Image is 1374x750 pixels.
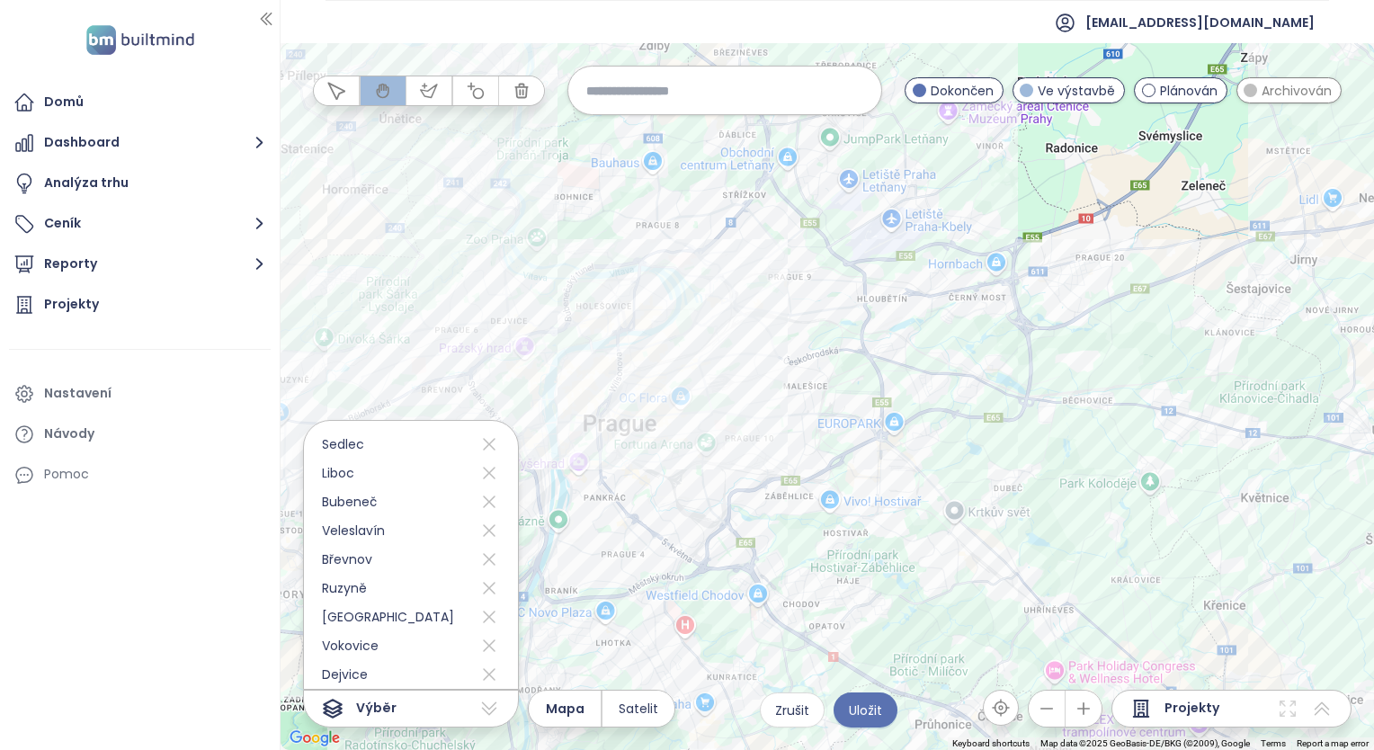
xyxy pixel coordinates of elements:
span: Archivován [1262,81,1332,101]
span: Vokovice [304,631,379,660]
img: logo [81,22,200,58]
span: Projekty [1164,698,1219,719]
span: Ve výstavbě [1038,81,1115,101]
span: Bubeneč [304,487,377,516]
span: Ruzyně [304,574,367,603]
button: Zrušit [760,692,825,728]
span: Plánován [1160,81,1218,101]
a: Domů [9,85,271,121]
div: Návody [44,423,94,445]
span: Dejvice [304,660,368,689]
div: Pomoc [9,457,271,493]
span: Satelit [619,699,658,719]
a: Terms [1261,738,1286,748]
button: Ceník [9,206,271,242]
div: Pomoc [44,463,89,486]
button: Satelit [602,691,674,727]
div: Domů [44,91,84,113]
div: Projekty [44,293,99,316]
button: Reporty [9,246,271,282]
span: Uložit [849,701,882,720]
div: Analýza trhu [44,172,129,194]
span: Zrušit [775,701,809,720]
span: Map data ©2025 GeoBasis-DE/BKG (©2009), Google [1040,738,1250,748]
span: Dokončen [931,81,994,101]
a: Report a map error [1297,738,1369,748]
div: Nastavení [44,382,112,405]
span: Výběr [356,698,397,719]
a: Návody [9,416,271,452]
a: Projekty [9,287,271,323]
button: Uložit [834,692,897,728]
button: Dashboard [9,125,271,161]
button: Mapa [529,691,601,727]
span: Sedlec [304,430,364,459]
span: Liboc [304,459,354,487]
span: [EMAIL_ADDRESS][DOMAIN_NAME] [1085,1,1315,44]
button: Keyboard shortcuts [952,737,1030,750]
a: Nastavení [9,376,271,412]
img: Google [285,727,344,750]
a: Open this area in Google Maps (opens a new window) [285,727,344,750]
span: Veleslavín [304,516,385,545]
span: Břevnov [304,545,372,574]
span: Mapa [546,699,584,719]
span: [GEOGRAPHIC_DATA] [304,603,454,631]
a: Analýza trhu [9,165,271,201]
